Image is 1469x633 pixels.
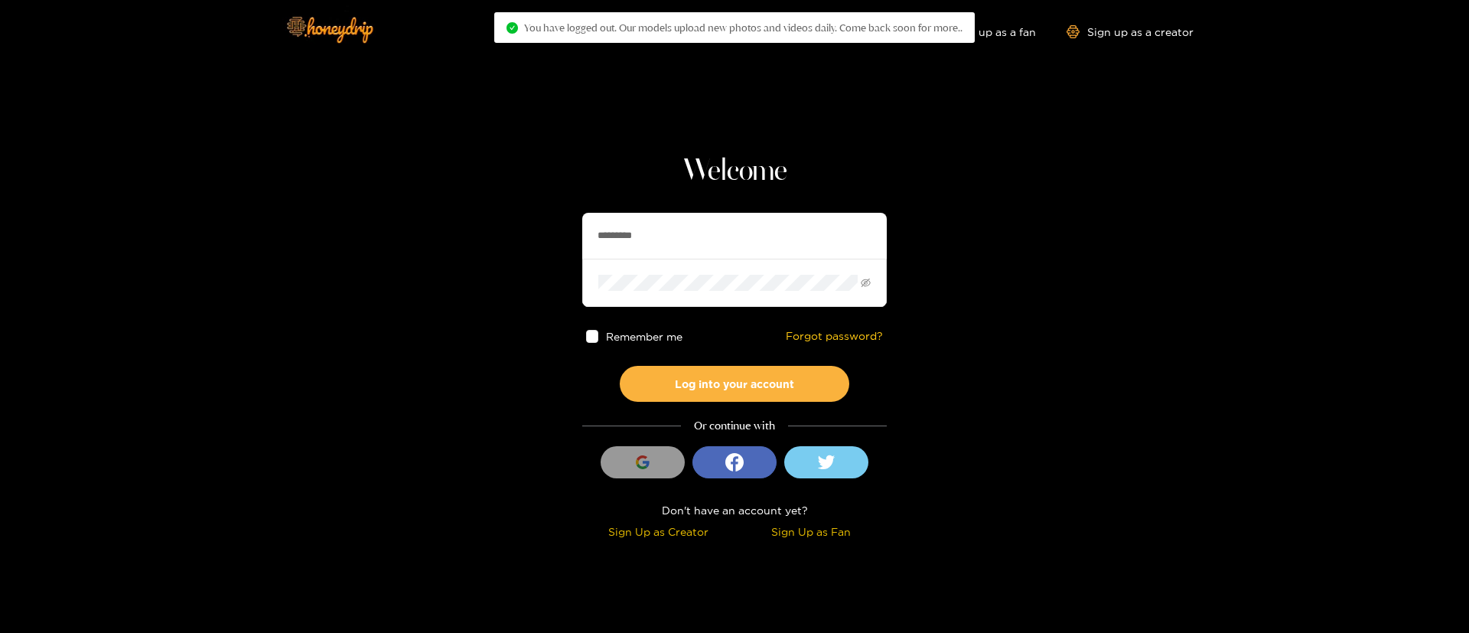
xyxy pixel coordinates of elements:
a: Sign up as a creator [1067,25,1194,38]
span: You have logged out. Our models upload new photos and videos daily. Come back soon for more.. [524,21,963,34]
div: Or continue with [582,417,887,435]
button: Log into your account [620,366,849,402]
span: eye-invisible [861,278,871,288]
div: Don't have an account yet? [582,501,887,519]
a: Forgot password? [786,330,883,343]
span: check-circle [506,22,518,34]
span: Remember me [607,331,683,342]
div: Sign Up as Fan [738,523,883,540]
a: Sign up as a fan [931,25,1036,38]
div: Sign Up as Creator [586,523,731,540]
h1: Welcome [582,153,887,190]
